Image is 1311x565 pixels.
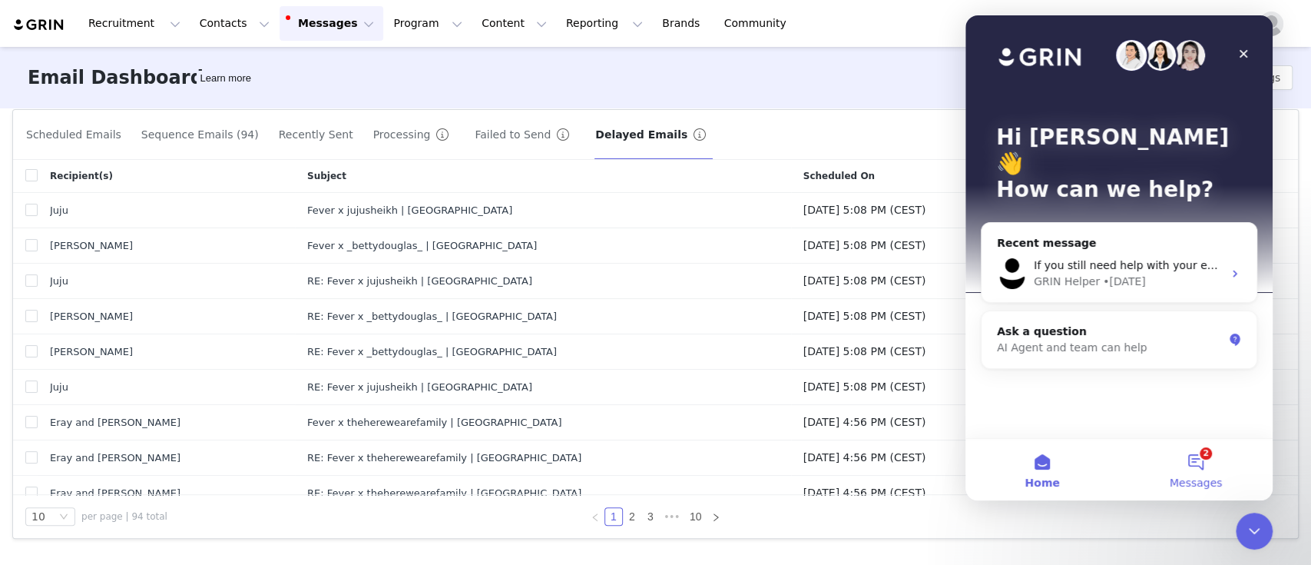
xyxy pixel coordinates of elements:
[803,310,926,322] span: [DATE] 5:08 PM (CEST)
[12,18,66,32] img: grin logo
[264,25,292,52] div: Close
[50,380,283,395] div: Juju
[307,450,614,466] div: RE: Fever x theherewearefamily | Prison Island London
[684,507,707,526] li: 10
[25,122,122,147] button: Scheduled Emails
[803,239,926,251] span: [DATE] 5:08 PM (CEST)
[204,462,257,473] span: Messages
[307,274,614,289] div: RE: Fever x jujusheikh | Prison Island London
[653,6,713,41] a: Brands
[803,204,926,216] span: [DATE] 5:08 PM (CEST)
[605,508,622,525] a: 1
[50,203,283,218] div: Juju
[642,508,659,525] a: 3
[307,415,614,430] div: Fever x theherewearefamily | Prison Island London
[660,507,684,526] span: •••
[474,122,576,147] button: Failed to Send
[1236,513,1273,550] iframe: Intercom live chat
[372,122,456,147] button: Processing
[31,324,257,341] div: AI Agent and team can help
[81,510,167,523] span: per page | 94 total
[1180,6,1214,41] a: Tasks
[803,274,926,287] span: [DATE] 5:08 PM (CEST)
[68,258,134,274] div: GRIN Helper
[472,6,556,41] button: Content
[586,507,604,526] li: Previous Page
[68,244,1094,256] span: If you still need help with your email sending issue, I'm here to assist you further. Would you l...
[307,486,614,501] div: RE: Fever x theherewearefamily | Prison Island London
[79,6,190,41] button: Recruitment
[707,507,725,526] li: Next Page
[715,6,803,41] a: Community
[50,415,283,430] div: Eray and Ipek
[965,15,1273,500] iframe: Intercom live chat
[803,381,926,393] span: [DATE] 5:08 PM (CEST)
[59,462,94,473] span: Home
[384,6,472,41] button: Program
[280,6,383,41] button: Messages
[591,513,600,522] i: icon: left
[624,508,641,525] a: 2
[803,169,875,183] span: Scheduled On
[141,122,260,147] button: Sequence Emails (94)
[50,344,283,360] div: Betty
[50,169,113,183] span: Recipient(s)
[1259,12,1283,36] img: placeholder-profile.jpg
[594,122,713,147] button: Delayed Emails
[50,450,283,466] div: Eray and Ipek
[307,344,614,360] div: RE: Fever x _bettydouglas_ | Prison Island London
[278,122,354,147] button: Recently Sent
[623,507,641,526] li: 2
[604,507,623,526] li: 1
[1215,6,1249,41] button: Notifications
[50,238,283,254] div: Betty
[803,487,926,499] span: [DATE] 4:56 PM (CEST)
[1250,12,1299,36] button: Profile
[307,169,346,183] span: Subject
[31,308,257,324] div: Ask a question
[154,424,307,485] button: Messages
[50,309,283,324] div: Betty
[307,238,614,254] div: Fever x _bettydouglas_ | Prison Island London
[711,513,720,522] i: icon: right
[660,507,684,526] li: Next 3 Pages
[50,274,283,289] div: Juju
[59,512,68,523] i: icon: down
[803,345,926,357] span: [DATE] 5:08 PM (CEST)
[28,64,204,91] h3: Email Dashboard
[641,507,660,526] li: 3
[307,203,614,218] div: Fever x jujusheikh | Prison Island London
[307,380,614,395] div: RE: Fever x jujusheikh | Prison Island London
[31,508,45,525] div: 10
[685,508,707,525] a: 10
[190,6,279,41] button: Contacts
[803,451,926,464] span: [DATE] 4:56 PM (CEST)
[803,416,926,428] span: [DATE] 4:56 PM (CEST)
[50,486,283,501] div: Eray and Ipek
[15,295,292,354] div: Ask a questionAI Agent and team can help
[557,6,652,41] button: Reporting
[1146,6,1180,41] button: Search
[137,258,180,274] div: • [DATE]
[307,309,614,324] div: RE: Fever x _bettydouglas_ | Prison Island London
[197,71,253,86] div: Tooltip anchor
